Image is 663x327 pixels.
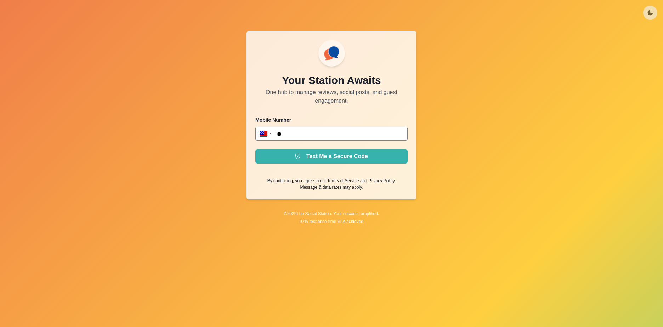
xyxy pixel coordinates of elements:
[368,178,395,183] a: Privacy Policy
[255,116,408,124] p: Mobile Number
[255,149,408,163] button: Text Me a Secure Code
[643,6,657,20] button: Toggle Mode
[255,88,408,105] p: One hub to manage reviews, social posts, and guest engagement.
[282,72,381,88] p: Your Station Awaits
[327,178,359,183] a: Terms of Service
[267,178,396,184] p: By continuing, you agree to our and .
[321,43,342,64] img: ssLogoSVG.f144a2481ffb055bcdd00c89108cbcb7.svg
[300,184,363,190] p: Message & data rates may apply.
[255,127,274,141] div: United States: + 1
